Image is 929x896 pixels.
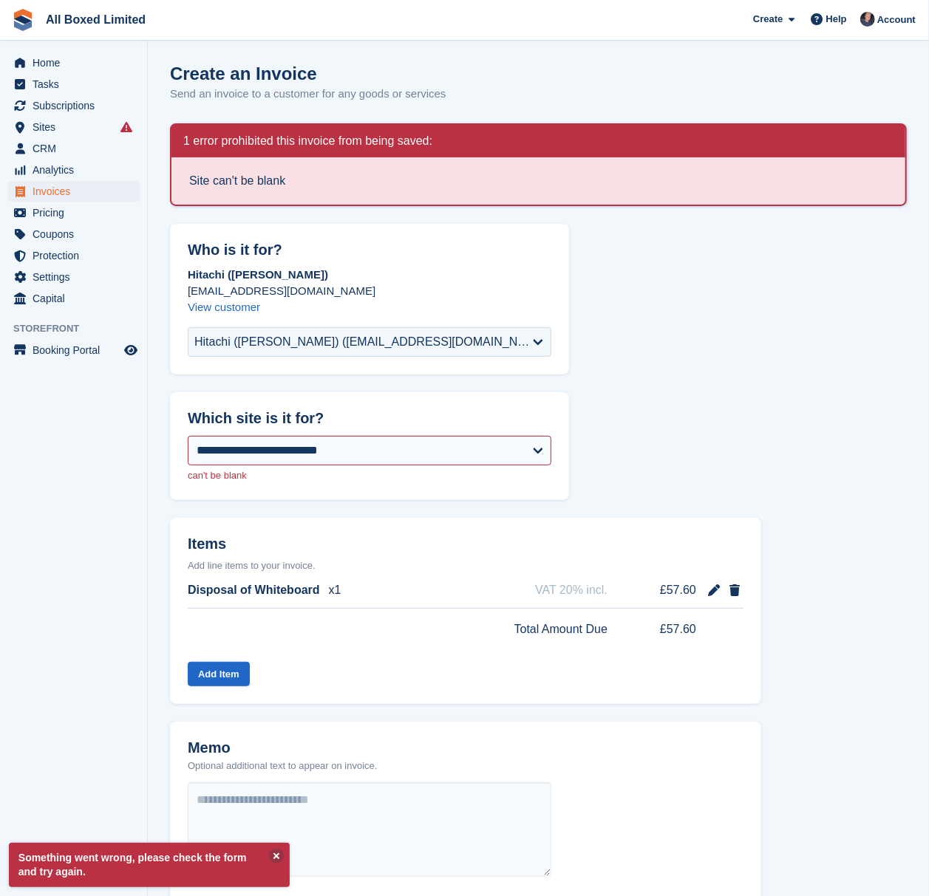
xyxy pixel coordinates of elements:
[753,12,783,27] span: Create
[40,7,152,32] a: All Boxed Limited
[33,52,121,73] span: Home
[535,581,608,599] span: VAT 20% incl.
[183,134,432,148] h2: 1 error prohibited this invoice from being saved:
[7,160,140,180] a: menu
[7,74,140,95] a: menu
[189,172,888,190] li: Site can't be blank
[7,181,140,202] a: menu
[7,52,140,73] a: menu
[188,410,551,427] h2: Which site is it for?
[9,843,290,887] p: Something went wrong, please check the form and try again.
[33,160,121,180] span: Analytics
[33,245,121,266] span: Protection
[329,581,341,599] span: x1
[7,95,140,116] a: menu
[188,662,250,686] button: Add Item
[170,86,446,103] p: Send an invoice to a customer for any goods or services
[33,117,121,137] span: Sites
[860,12,875,27] img: Dan Goss
[33,138,121,159] span: CRM
[33,288,121,309] span: Capital
[33,202,121,223] span: Pricing
[33,181,121,202] span: Invoices
[514,620,608,638] span: Total Amount Due
[170,64,446,83] h1: Create an Invoice
[13,321,147,336] span: Storefront
[640,581,696,599] span: £57.60
[33,74,121,95] span: Tasks
[188,536,743,555] h2: Items
[122,341,140,359] a: Preview store
[7,340,140,360] a: menu
[33,95,121,116] span: Subscriptions
[188,558,743,573] p: Add line items to your invoice.
[120,121,132,133] i: Smart entry sync failures have occurred
[194,333,533,351] div: Hitachi ([PERSON_NAME]) ([EMAIL_ADDRESS][DOMAIN_NAME])
[188,739,378,756] h2: Memo
[12,9,34,31] img: stora-icon-8386f47178a22dfd0bd8f6a31ec36ba5ce8667c1dd55bd0f319d3a0aa187defe.svg
[7,224,140,244] a: menu
[7,267,140,287] a: menu
[188,581,320,599] span: Disposal of Whiteboard
[33,340,121,360] span: Booking Portal
[826,12,847,27] span: Help
[33,267,121,287] span: Settings
[188,267,551,283] p: Hitachi ([PERSON_NAME])
[7,245,140,266] a: menu
[7,202,140,223] a: menu
[188,242,551,259] h2: Who is it for?
[7,288,140,309] a: menu
[188,759,378,773] p: Optional additional text to appear on invoice.
[877,13,916,27] span: Account
[33,224,121,244] span: Coupons
[640,620,696,638] span: £57.60
[188,283,551,299] p: [EMAIL_ADDRESS][DOMAIN_NAME]
[7,138,140,159] a: menu
[188,301,260,313] a: View customer
[7,117,140,137] a: menu
[188,468,551,483] p: can't be blank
